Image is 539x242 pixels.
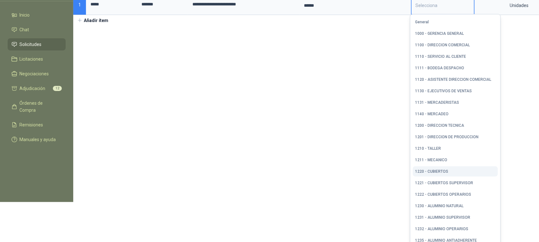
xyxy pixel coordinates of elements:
[20,136,56,143] span: Manuales y ayuda
[415,89,472,93] div: 1130 - EJECUTIVOS DE VENTAS
[8,119,66,131] a: Remisiones
[415,181,473,185] div: 1221 - CUBIERTOS SUPERVISOR
[415,204,464,208] div: 1230 - ALUMINIO NATURAL
[413,86,498,96] button: 1130 - EJECUTIVOS DE VENTAS
[413,132,498,142] button: 1201 - DIRECCION DE PRODUCCION
[413,51,498,62] button: 1110 - SERVICIO AL CLIENTE
[53,86,62,91] span: 12
[415,215,471,220] div: 1231 - ALUMINIO SUPERVISOR
[413,166,498,177] button: 1220 - CUBIERTOS
[415,169,449,174] div: 1220 - CUBIERTOS
[413,189,498,200] button: 1222 - CUBIERTOS OPERARIOS
[20,56,43,63] span: Licitaciones
[415,158,448,162] div: 1211 - MECANICO
[20,41,42,48] span: Solicitudes
[415,31,464,36] div: 1000 - GERENCIA GENERAL
[415,43,470,47] div: 1100 - DIRECCION COMERCIAL
[20,100,60,114] span: Órdenes de Compra
[8,24,66,36] a: Chat
[8,9,66,21] a: Inicio
[415,20,429,24] div: General
[8,82,66,95] a: Adjudicación12
[413,63,498,73] button: 1111 - BODEGA DESPACHO
[413,212,498,223] button: 1231 - ALUMINIO SUPERVISOR
[413,224,498,234] button: 1232 - ALUMINIO OPERARIOS
[415,192,471,197] div: 1222 - CUBIERTOS OPERARIOS
[415,112,449,116] div: 1140 - MERCADEO
[413,17,498,27] button: General
[20,70,49,77] span: Negociaciones
[415,100,459,105] div: 1131 - MERCADERISTAS
[413,155,498,165] button: 1211 - MECANICO
[413,97,498,108] button: 1131 - MERCADERISTAS
[20,85,46,92] span: Adjudicación
[413,74,498,85] button: 1120 - ASISTENTE DIRECCION COMERCIAL
[413,109,498,119] button: 1140 - MERCADEO
[415,54,466,59] div: 1110 - SERVICIO AL CLIENTE
[8,53,66,65] a: Licitaciones
[413,178,498,188] button: 1221 - CUBIERTOS SUPERVISOR
[415,77,492,82] div: 1120 - ASISTENTE DIRECCION COMERCIAL
[20,11,30,19] span: Inicio
[8,68,66,80] a: Negociaciones
[413,120,498,131] button: 1200 - DIRECCION TECNICA
[413,143,498,154] button: 1210 - TALLER
[415,146,441,151] div: 1210 - TALLER
[8,97,66,116] a: Órdenes de Compra
[413,28,498,39] button: 1000 - GERENCIA GENERAL
[73,15,112,26] button: Añadir ítem
[20,26,29,33] span: Chat
[415,227,469,231] div: 1232 - ALUMINIO OPERARIOS
[20,121,43,128] span: Remisiones
[8,133,66,146] a: Manuales y ayuda
[8,38,66,50] a: Solicitudes
[413,201,498,211] button: 1230 - ALUMINIO NATURAL
[415,66,464,70] div: 1111 - BODEGA DESPACHO
[415,135,479,139] div: 1201 - DIRECCION DE PRODUCCION
[413,40,498,50] button: 1100 - DIRECCION COMERCIAL
[415,123,464,128] div: 1200 - DIRECCION TECNICA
